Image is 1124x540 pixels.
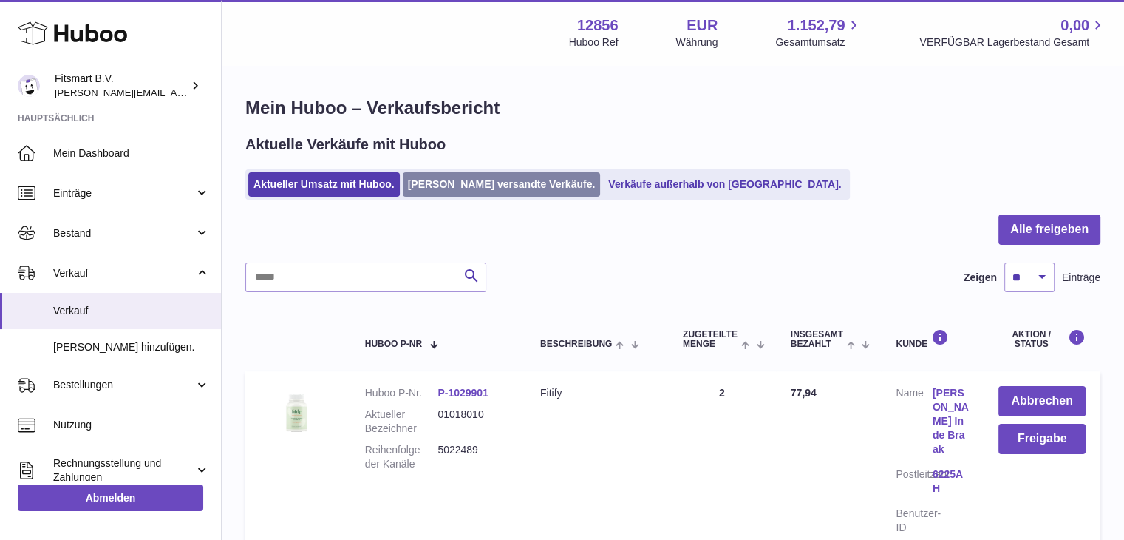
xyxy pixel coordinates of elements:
[775,36,862,50] span: Gesamtumsatz
[365,386,438,400] dt: Huboo P-Nr.
[540,340,612,349] span: Beschreibung
[791,330,843,349] span: Insgesamt bezahlt
[260,386,334,439] img: 128561739542540.png
[919,36,1106,50] span: VERFÜGBAR Lagerbestand Gesamt
[365,408,438,436] dt: Aktueller Bezeichner
[403,172,601,197] a: [PERSON_NAME] versandte Verkäufe.
[1060,16,1089,36] span: 0,00
[998,424,1086,454] button: Freigabe
[919,16,1106,50] a: 0,00 VERFÜGBAR Lagerbestand Gesamt
[569,36,619,50] div: Huboo Ref
[53,186,194,200] span: Einträge
[603,172,846,197] a: Verkäufe außerhalb von [GEOGRAPHIC_DATA].
[683,330,738,349] span: ZUGETEILTE Menge
[540,386,653,400] div: Fitify
[933,468,969,496] a: 6225AH
[933,386,969,456] a: [PERSON_NAME] In de Braak
[245,135,446,155] h2: Aktuelle Verkäufe mit Huboo
[896,507,932,535] dt: Benutzer-ID
[998,329,1086,349] div: Aktion / Status
[245,96,1100,120] h1: Mein Huboo – Verkaufsbericht
[998,386,1086,416] button: Abbrechen
[896,329,969,349] div: Kunde
[791,387,817,399] span: 77,94
[365,340,422,349] span: Huboo P-Nr
[53,146,210,161] span: Mein Dashboard
[964,271,997,285] label: Zeigen
[53,418,210,432] span: Nutzung
[53,456,194,485] span: Rechnungsstellung und Zahlungen
[437,387,488,399] a: P-1029901
[53,304,210,318] span: Verkauf
[437,443,511,471] dd: 5022489
[53,266,194,280] span: Verkauf
[896,468,932,499] dt: Postleitzahl
[577,16,619,36] strong: 12856
[1062,271,1100,285] span: Einträge
[365,443,438,471] dt: Reihenfolge der Kanäle
[437,408,511,436] dd: 01018010
[53,378,194,392] span: Bestellungen
[248,172,400,197] a: Aktueller Umsatz mit Huboo.
[676,36,718,50] div: Währung
[18,485,203,511] a: Abmelden
[687,16,718,36] strong: EUR
[55,87,296,98] span: [PERSON_NAME][EMAIL_ADDRESS][DOMAIN_NAME]
[896,386,932,459] dt: Name
[55,72,188,100] div: Fitsmart B.V.
[53,340,210,354] span: [PERSON_NAME] hinzufügen.
[53,226,194,240] span: Bestand
[788,16,845,36] span: 1.152,79
[998,215,1100,245] button: Alle freigeben
[775,16,862,50] a: 1.152,79 Gesamtumsatz
[18,75,40,97] img: jonathan@leaderoo.com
